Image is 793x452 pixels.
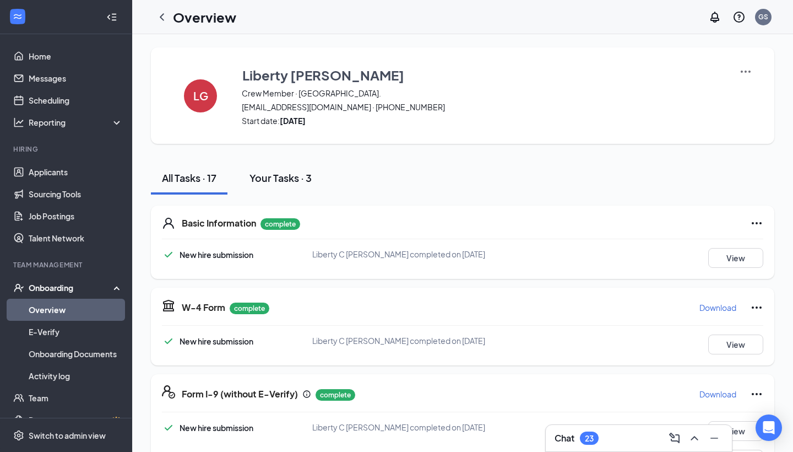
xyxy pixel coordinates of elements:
strong: [DATE] [280,116,306,126]
a: Home [29,45,123,67]
a: Messages [29,67,123,89]
button: View [708,335,763,354]
svg: Analysis [13,117,24,128]
div: Switch to admin view [29,430,106,441]
svg: TaxGovernmentIcon [162,299,175,312]
a: Team [29,387,123,409]
h5: W-4 Form [182,302,225,314]
a: Applicants [29,161,123,183]
h4: LG [193,92,208,100]
svg: Settings [13,430,24,441]
div: Hiring [13,144,121,154]
div: All Tasks · 17 [162,171,216,185]
span: New hire submission [180,336,253,346]
svg: Info [302,390,311,399]
svg: Checkmark [162,248,175,261]
h5: Basic Information [182,217,256,229]
div: Your Tasks · 3 [249,171,312,185]
button: Download [699,385,737,403]
svg: Checkmark [162,421,175,434]
h5: Form I-9 (without E-Verify) [182,388,298,400]
button: Liberty [PERSON_NAME] [242,65,725,85]
svg: Ellipses [750,301,763,314]
button: View [708,421,763,441]
svg: User [162,217,175,230]
p: complete [260,218,300,230]
h3: Liberty [PERSON_NAME] [242,66,404,84]
p: Download [699,389,736,400]
span: [EMAIL_ADDRESS][DOMAIN_NAME] · [PHONE_NUMBER] [242,101,725,112]
svg: UserCheck [13,282,24,293]
div: 23 [585,434,594,443]
span: Liberty C [PERSON_NAME] completed on [DATE] [312,422,485,432]
a: Overview [29,299,123,321]
svg: ChevronUp [688,432,701,445]
a: E-Verify [29,321,123,343]
a: Job Postings [29,205,123,227]
span: New hire submission [180,423,253,433]
div: GS [758,12,768,21]
a: DocumentsCrown [29,409,123,431]
a: Talent Network [29,227,123,249]
div: Onboarding [29,282,113,293]
a: Scheduling [29,89,123,111]
button: Minimize [705,429,723,447]
h1: Overview [173,8,236,26]
a: Onboarding Documents [29,343,123,365]
svg: Notifications [708,10,721,24]
svg: Collapse [106,12,117,23]
svg: WorkstreamLogo [12,11,23,22]
svg: Ellipses [750,388,763,401]
button: ChevronUp [686,429,703,447]
span: Crew Member · [GEOGRAPHIC_DATA]. [242,88,725,99]
p: complete [316,389,355,401]
div: Team Management [13,260,121,270]
svg: Ellipses [750,217,763,230]
a: Activity log [29,365,123,387]
a: Sourcing Tools [29,183,123,205]
button: ComposeMessage [666,429,683,447]
span: Liberty C [PERSON_NAME] completed on [DATE] [312,336,485,346]
button: LG [173,65,228,126]
h3: Chat [555,432,574,444]
p: Download [699,302,736,313]
svg: QuestionInfo [732,10,746,24]
div: Open Intercom Messenger [756,415,782,441]
button: Download [699,299,737,316]
svg: FormI9EVerifyIcon [162,385,175,399]
div: Reporting [29,117,123,128]
svg: Minimize [708,432,721,445]
span: Start date: [242,115,725,126]
span: Liberty C [PERSON_NAME] completed on [DATE] [312,249,485,259]
img: More Actions [739,65,752,78]
svg: ComposeMessage [668,432,681,445]
p: complete [230,303,269,314]
button: View [708,248,763,268]
svg: ChevronLeft [155,10,169,24]
span: New hire submission [180,250,253,260]
svg: Checkmark [162,335,175,348]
